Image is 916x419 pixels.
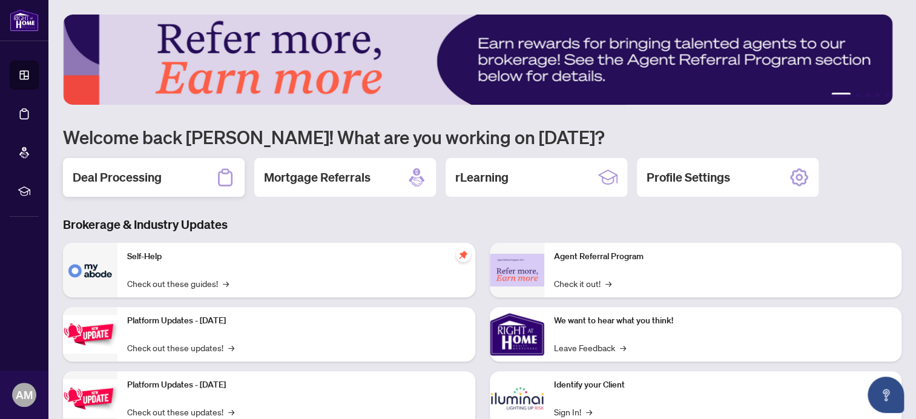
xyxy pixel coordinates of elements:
h2: Profile Settings [647,169,730,186]
p: Platform Updates - [DATE] [127,314,466,328]
img: logo [10,9,39,31]
h3: Brokerage & Industry Updates [63,216,901,233]
a: Check out these guides!→ [127,277,229,290]
img: We want to hear what you think! [490,307,544,361]
span: → [228,341,234,354]
p: We want to hear what you think! [554,314,892,328]
button: 1 [831,93,851,97]
span: → [605,277,611,290]
p: Agent Referral Program [554,250,892,263]
img: Platform Updates - July 8, 2025 [63,379,117,417]
img: Self-Help [63,243,117,297]
h1: Welcome back [PERSON_NAME]! What are you working on [DATE]? [63,125,901,148]
span: → [223,277,229,290]
img: Agent Referral Program [490,254,544,287]
img: Slide 0 [63,15,892,105]
h2: Deal Processing [73,169,162,186]
p: Self-Help [127,250,466,263]
button: 2 [855,93,860,97]
span: → [228,405,234,418]
button: 5 [885,93,889,97]
span: pushpin [456,248,470,262]
span: → [620,341,626,354]
button: 4 [875,93,880,97]
a: Check it out!→ [554,277,611,290]
button: Open asap [868,377,904,413]
h2: rLearning [455,169,509,186]
a: Leave Feedback→ [554,341,626,354]
h2: Mortgage Referrals [264,169,371,186]
button: 3 [865,93,870,97]
img: Platform Updates - July 21, 2025 [63,315,117,353]
span: → [586,405,592,418]
a: Sign In!→ [554,405,592,418]
a: Check out these updates!→ [127,341,234,354]
p: Identify your Client [554,378,892,392]
a: Check out these updates!→ [127,405,234,418]
span: AM [16,386,33,403]
p: Platform Updates - [DATE] [127,378,466,392]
